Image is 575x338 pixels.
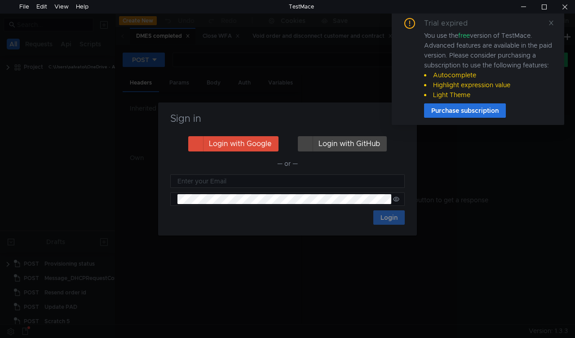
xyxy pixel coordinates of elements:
[170,158,405,169] div: — or —
[424,31,553,100] div: You use the version of TestMace. Advanced features are available in the paid version. Please cons...
[188,136,279,151] button: Login with Google
[298,136,387,151] button: Login with GitHub
[169,113,406,124] h3: Sign in
[424,80,553,90] li: Highlight expression value
[424,103,506,118] button: Purchase subscription
[424,18,478,29] div: Trial expired
[424,90,553,100] li: Light Theme
[458,31,470,40] span: free
[424,70,553,80] li: Autocomplete
[177,176,399,186] input: Enter your Email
